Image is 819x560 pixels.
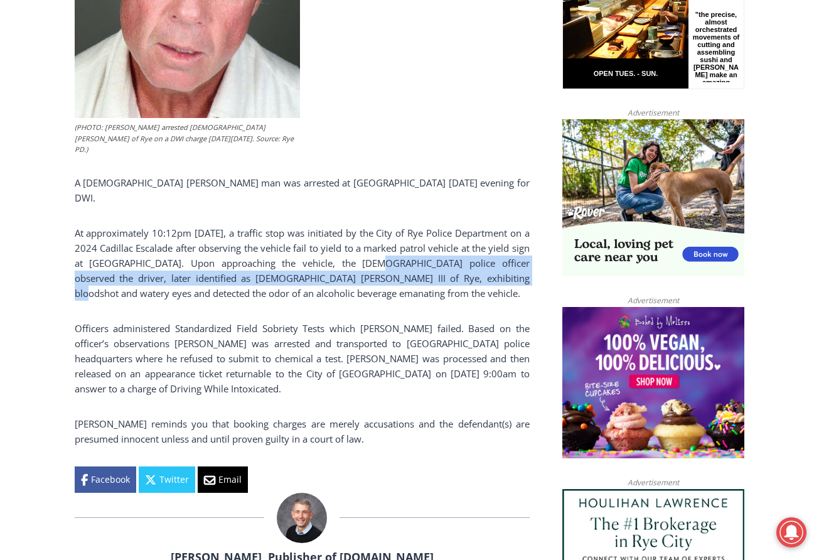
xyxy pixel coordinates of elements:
[139,466,195,493] a: Twitter
[75,225,530,301] p: At approximately 10:12pm [DATE], a traffic stop was initiated by the City of Rye Police Departmen...
[328,125,582,153] span: Intern @ [DOMAIN_NAME]
[75,416,530,446] p: [PERSON_NAME] reminds you that booking charges are merely accusations and the defendant(s) are pr...
[75,122,300,155] figcaption: (PHOTO: [PERSON_NAME] arrested [DEMOGRAPHIC_DATA] [PERSON_NAME] of Rye on a DWI charge [DATE][DAT...
[75,466,136,493] a: Facebook
[562,307,744,459] img: Baked by Melissa
[129,78,178,150] div: "the precise, almost orchestrated movements of cutting and assembling sushi and [PERSON_NAME] mak...
[1,126,126,156] a: Open Tues. - Sun. [PHONE_NUMBER]
[198,466,248,493] a: Email
[75,175,530,205] p: A [DEMOGRAPHIC_DATA] [PERSON_NAME] man was arrested at [GEOGRAPHIC_DATA] [DATE] evening for DWI.
[615,294,692,306] span: Advertisement
[615,477,692,488] span: Advertisement
[615,107,692,119] span: Advertisement
[4,129,123,177] span: Open Tues. - Sun. [PHONE_NUMBER]
[75,321,530,396] p: Officers administered Standardized Field Sobriety Tests which [PERSON_NAME] failed. Based on the ...
[317,1,593,122] div: Apply Now <> summer and RHS senior internships available
[302,122,608,156] a: Intern @ [DOMAIN_NAME]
